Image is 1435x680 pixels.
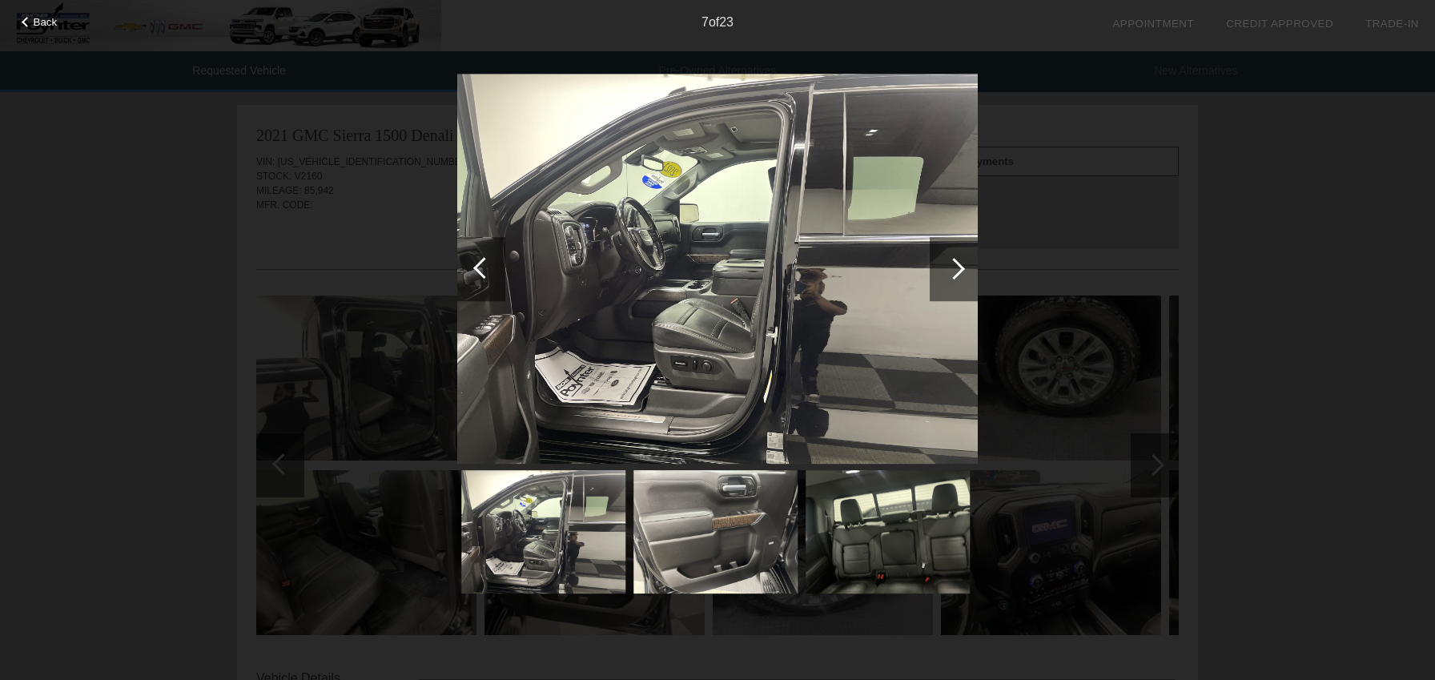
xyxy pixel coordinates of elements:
img: 7b5349addbcc250c292866d6d9b5d186x.jpg [461,470,625,593]
img: 0645792a0acc25fc87020aa0e9210437x.jpg [633,470,798,593]
span: 7 [701,15,709,29]
a: Credit Approved [1226,18,1333,30]
span: 23 [719,15,734,29]
img: 51f8df59007dcaec867398f29aa9c782x.jpg [806,470,970,593]
a: Trade-In [1365,18,1419,30]
a: Appointment [1112,18,1194,30]
span: Back [34,16,58,28]
img: 7b5349addbcc250c292866d6d9b5d186x.jpg [457,74,978,465]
